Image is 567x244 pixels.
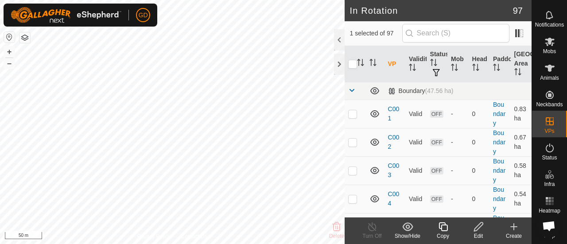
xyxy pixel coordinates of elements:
span: 97 [513,4,523,17]
h2: In Rotation [350,5,513,16]
div: - [451,194,465,204]
span: VPs [544,128,554,134]
div: Turn Off [354,232,390,240]
p-sorticon: Activate to sort [472,65,479,72]
button: – [4,58,15,69]
span: Status [542,155,557,160]
div: Create [496,232,532,240]
td: 0 [469,128,489,156]
p-sorticon: Activate to sort [430,60,437,67]
th: VP [384,46,405,82]
th: Mob [447,46,468,82]
a: Privacy Policy [137,232,171,240]
div: - [451,166,465,175]
a: C001 [388,105,400,122]
td: 0 [469,185,489,213]
span: Help [544,233,555,238]
th: Validity [405,46,426,82]
button: Map Layers [19,32,30,43]
div: Open chat [537,214,561,238]
button: Reset Map [4,32,15,43]
td: 0.54 ha [511,185,532,213]
span: 1 selected of 97 [350,29,402,38]
th: [GEOGRAPHIC_DATA] Area [511,46,532,82]
span: OFF [430,110,443,118]
td: Valid [405,128,426,156]
div: Show/Hide [390,232,425,240]
div: Copy [425,232,461,240]
a: C004 [388,190,400,207]
img: Gallagher Logo [11,7,121,23]
input: Search (S) [402,24,509,43]
td: 0.67 ha [511,128,532,156]
button: + [4,46,15,57]
div: - [451,138,465,147]
td: 0 [469,156,489,185]
span: GD [139,11,148,20]
th: Status [427,46,447,82]
p-sorticon: Activate to sort [409,65,416,72]
p-sorticon: Activate to sort [357,60,364,67]
a: Contact Us [181,232,207,240]
span: OFF [430,167,443,174]
td: Valid [405,213,426,241]
th: Head [469,46,489,82]
span: Mobs [543,49,556,54]
div: - [451,109,465,119]
td: 0.83 ha [511,100,532,128]
td: 0.58 ha [511,156,532,185]
a: C002 [388,134,400,150]
span: (47.56 ha) [425,87,454,94]
a: Boundary [493,186,505,212]
p-sorticon: Activate to sort [451,65,458,72]
a: Boundary [493,214,505,240]
td: Valid [405,100,426,128]
span: Heatmap [539,208,560,213]
span: Infra [544,182,555,187]
span: Neckbands [536,102,563,107]
span: OFF [430,195,443,203]
span: Animals [540,75,559,81]
p-sorticon: Activate to sort [493,65,500,72]
a: Boundary [493,129,505,155]
p-sorticon: Activate to sort [369,60,377,67]
div: Edit [461,232,496,240]
a: C003 [388,162,400,178]
p-sorticon: Activate to sort [514,70,521,77]
span: Notifications [535,22,564,27]
span: OFF [430,139,443,146]
td: 0 [469,100,489,128]
td: Valid [405,156,426,185]
td: Valid [405,185,426,213]
a: Boundary [493,158,505,183]
td: 0 [469,213,489,241]
td: 0.59 ha [511,213,532,241]
a: Help [532,217,567,242]
div: Boundary [388,87,454,95]
a: Boundary [493,101,505,127]
th: Paddock [489,46,510,82]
